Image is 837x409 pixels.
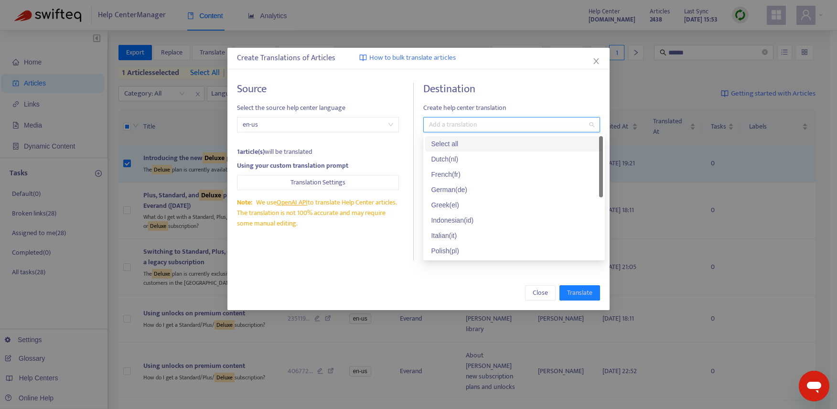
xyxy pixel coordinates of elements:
button: Translate [559,285,600,301]
span: en-us [243,118,393,132]
div: Italian ( it ) [431,230,597,241]
div: will be translated [237,147,399,157]
div: Dutch ( nl ) [431,154,597,164]
div: Polish ( pl ) [431,246,597,256]
div: Using your custom translation prompt [237,161,399,171]
iframe: Button to launch messaging window [799,371,829,401]
span: Create help center translation [423,103,600,113]
div: French ( fr ) [431,169,597,180]
img: image-link [359,54,367,62]
button: Close [525,285,556,301]
span: close [592,57,600,65]
h4: Destination [423,83,600,96]
a: OpenAI API [277,197,308,208]
div: Indonesian ( id ) [431,215,597,226]
h4: Source [237,83,399,96]
span: Select the source help center language [237,103,399,113]
div: Select all [431,139,597,149]
div: We use to translate Help Center articles. The translation is not 100% accurate and may require so... [237,197,399,229]
span: How to bulk translate articles [369,53,456,64]
span: Close [533,288,548,298]
button: Close [591,56,601,66]
strong: 1 article(s) [237,146,265,157]
div: Select all [425,136,603,151]
div: Create Translations of Articles [237,53,600,64]
div: Greek ( el ) [431,200,597,210]
span: Note: [237,197,252,208]
a: How to bulk translate articles [359,53,456,64]
div: German ( de ) [431,184,597,195]
span: Translation Settings [290,177,345,188]
button: Translation Settings [237,175,399,190]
